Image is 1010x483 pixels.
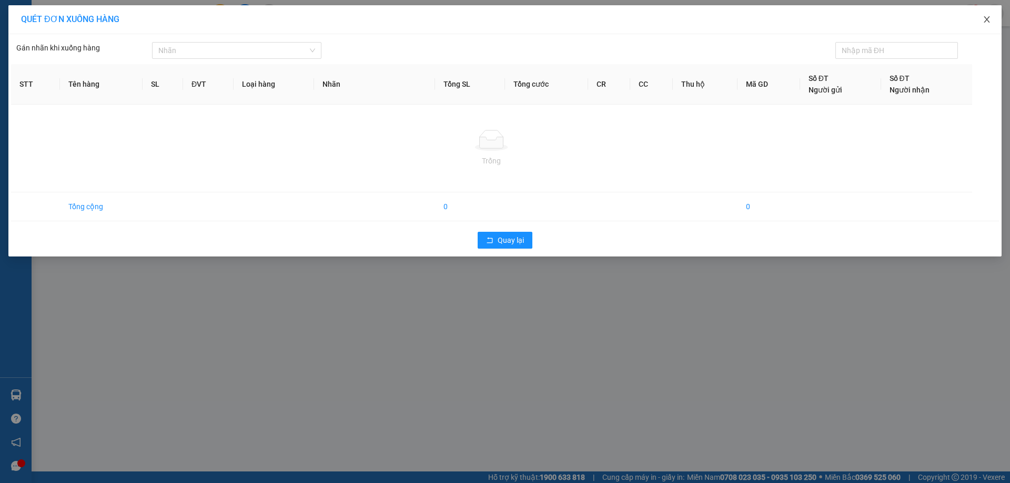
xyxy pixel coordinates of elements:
span: Quay lại [498,234,524,246]
button: rollbackQuay lại [478,232,532,249]
th: SL [143,64,183,105]
th: Nhãn [314,64,435,105]
span: QUÉT ĐƠN XUỐNG HÀNG [21,14,119,24]
th: Loại hàng [234,64,314,105]
th: Mã GD [738,64,800,105]
input: Nhập mã ĐH [842,45,944,56]
th: CC [630,64,672,105]
button: Close [972,5,1002,35]
th: Tổng cước [505,64,589,105]
div: Gán nhãn khi xuống hàng [16,42,152,59]
span: close [983,15,991,24]
div: Trống [19,155,964,167]
span: Số ĐT [809,74,829,83]
td: 0 [738,192,800,221]
th: Thu hộ [673,64,738,105]
td: 0 [435,192,505,221]
td: Tổng cộng [60,192,143,221]
span: Người gửi [809,86,842,94]
span: Số ĐT [890,74,910,83]
span: rollback [486,237,493,245]
th: ĐVT [183,64,234,105]
span: Người nhận [890,86,930,94]
th: Tổng SL [435,64,505,105]
th: Tên hàng [60,64,143,105]
th: STT [11,64,60,105]
th: CR [588,64,630,105]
